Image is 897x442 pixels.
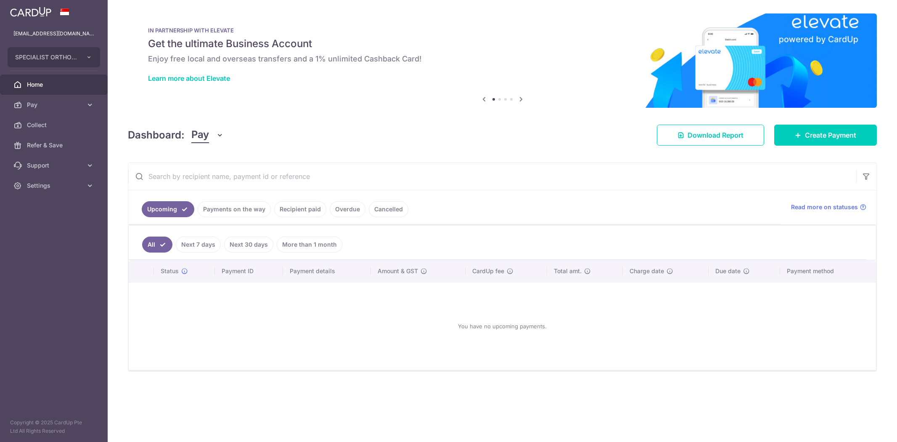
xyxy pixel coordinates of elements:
span: Charge date [630,267,664,275]
h4: Dashboard: [128,128,185,143]
span: Due date [715,267,741,275]
a: Recipient paid [274,201,326,217]
span: Collect [27,121,82,129]
span: CardUp fee [472,267,504,275]
th: Payment details [283,260,371,282]
a: Payments on the way [198,201,271,217]
span: Status [161,267,179,275]
button: Pay [191,127,224,143]
img: CardUp [10,7,51,17]
a: Overdue [330,201,365,217]
a: Cancelled [369,201,408,217]
span: Read more on statuses [791,203,858,211]
a: Learn more about Elevate [148,74,230,83]
span: Pay [191,127,209,143]
button: SPECIALIST ORTHOPAEDIC CENTRE PTE. LTD. [8,47,100,67]
a: Create Payment [774,125,877,146]
span: Refer & Save [27,141,82,149]
a: Next 30 days [224,237,273,253]
input: Search by recipient name, payment id or reference [128,163,856,190]
span: Total amt. [554,267,582,275]
span: Amount & GST [378,267,418,275]
span: Pay [27,101,82,109]
span: Support [27,161,82,170]
a: Upcoming [142,201,194,217]
a: Next 7 days [176,237,221,253]
th: Payment ID [215,260,283,282]
th: Payment method [780,260,876,282]
a: All [142,237,172,253]
h6: Enjoy free local and overseas transfers and a 1% unlimited Cashback Card! [148,54,857,64]
p: [EMAIL_ADDRESS][DOMAIN_NAME] [13,29,94,38]
span: Download Report [688,130,744,140]
iframe: Opens a widget where you can find more information [843,417,889,438]
img: Renovation banner [128,13,877,108]
span: Settings [27,181,82,190]
a: Read more on statuses [791,203,866,211]
p: IN PARTNERSHIP WITH ELEVATE [148,27,857,34]
h5: Get the ultimate Business Account [148,37,857,51]
div: You have no upcoming payments. [139,289,866,363]
span: Create Payment [805,130,856,140]
a: More than 1 month [277,237,342,253]
a: Download Report [657,125,764,146]
span: Home [27,80,82,89]
span: SPECIALIST ORTHOPAEDIC CENTRE PTE. LTD. [15,53,77,61]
